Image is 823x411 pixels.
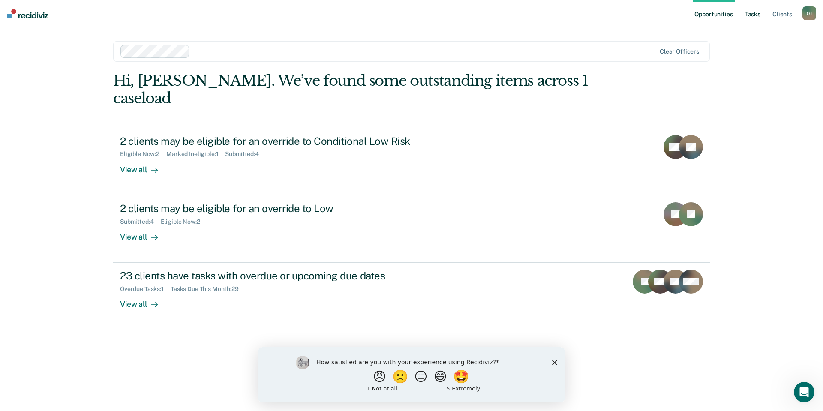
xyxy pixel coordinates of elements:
[794,382,814,402] iframe: Intercom live chat
[120,225,168,242] div: View all
[120,293,168,309] div: View all
[802,6,816,20] button: OJ
[113,263,710,330] a: 23 clients have tasks with overdue or upcoming due datesOverdue Tasks:1Tasks Due This Month:29Vie...
[113,195,710,263] a: 2 clients may be eligible for an override to LowSubmitted:4Eligible Now:2View all
[120,150,166,158] div: Eligible Now : 2
[166,150,225,158] div: Marked Ineligible : 1
[120,135,421,147] div: 2 clients may be eligible for an override to Conditional Low Risk
[120,285,171,293] div: Overdue Tasks : 1
[802,6,816,20] div: O J
[113,128,710,195] a: 2 clients may be eligible for an override to Conditional Low RiskEligible Now:2Marked Ineligible:...
[225,150,266,158] div: Submitted : 4
[660,48,699,55] div: Clear officers
[120,218,161,225] div: Submitted : 4
[258,347,565,402] iframe: Survey by Kim from Recidiviz
[120,270,421,282] div: 23 clients have tasks with overdue or upcoming due dates
[161,218,207,225] div: Eligible Now : 2
[120,158,168,174] div: View all
[120,202,421,215] div: 2 clients may be eligible for an override to Low
[7,9,48,18] img: Recidiviz
[113,72,591,107] div: Hi, [PERSON_NAME]. We’ve found some outstanding items across 1 caseload
[171,285,246,293] div: Tasks Due This Month : 29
